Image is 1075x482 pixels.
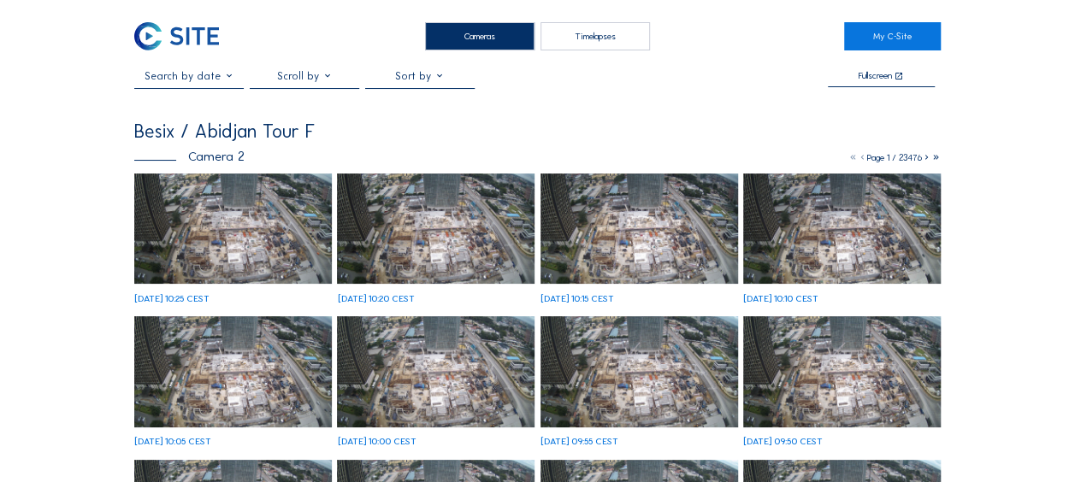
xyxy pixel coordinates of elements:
[743,173,941,285] img: image_53454883
[134,173,332,285] img: image_53455002
[134,437,211,446] div: [DATE] 10:05 CEST
[540,437,618,446] div: [DATE] 09:55 CEST
[540,173,738,285] img: image_53454914
[134,70,244,82] input: Search by date 󰅀
[425,22,535,50] div: Cameras
[743,316,941,427] img: image_53454614
[859,71,892,81] div: Fullscreen
[337,437,416,446] div: [DATE] 10:00 CEST
[134,122,315,141] div: Besix / Abidjan Tour F
[134,150,245,162] div: Camera 2
[743,294,818,303] div: [DATE] 10:10 CEST
[743,437,823,446] div: [DATE] 09:50 CEST
[844,22,941,50] a: My C-Site
[540,22,650,50] div: Timelapses
[134,22,231,50] a: C-SITE Logo
[134,22,219,50] img: C-SITE Logo
[337,316,535,427] img: image_53454704
[134,294,210,303] div: [DATE] 10:25 CEST
[540,294,614,303] div: [DATE] 10:15 CEST
[337,294,414,303] div: [DATE] 10:20 CEST
[867,152,922,163] span: Page 1 / 23476
[134,316,332,427] img: image_53454845
[540,316,738,427] img: image_53454645
[337,173,535,285] img: image_53454939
